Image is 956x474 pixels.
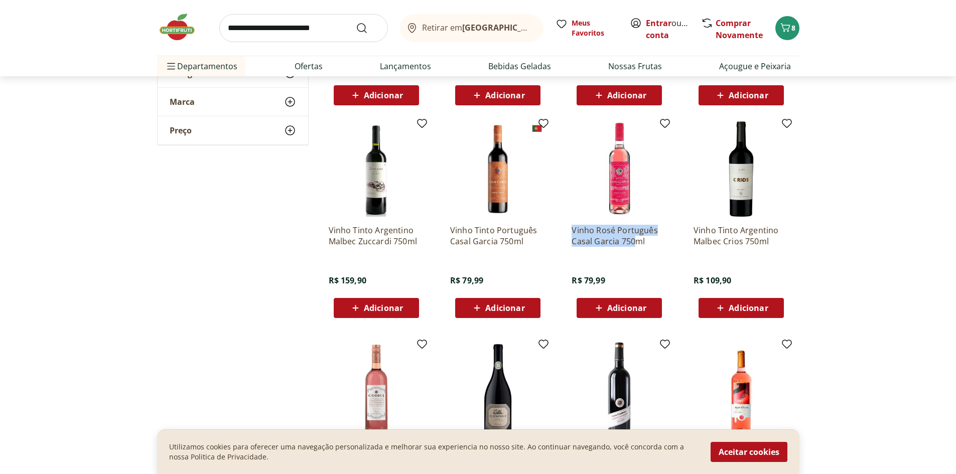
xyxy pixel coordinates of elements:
img: Hortifruti [157,12,207,42]
span: 8 [791,23,795,33]
img: Vinho Rosé Português Casal Garcia 750ml [572,121,667,217]
button: Adicionar [455,85,540,105]
a: Meus Favoritos [556,18,618,38]
span: R$ 159,90 [329,275,366,286]
span: Retirar em [422,23,533,32]
button: Adicionar [455,298,540,318]
button: Carrinho [775,16,799,40]
button: Adicionar [334,298,419,318]
a: Vinho Rosé Português Casal Garcia 750ml [572,225,667,247]
span: Preço [170,125,192,135]
button: Adicionar [577,85,662,105]
button: Preço [158,116,308,144]
span: Adicionar [485,91,524,99]
span: Adicionar [607,304,646,312]
img: Vinho Rosé Chileno Ravanal 750ml [694,342,789,437]
span: Adicionar [729,304,768,312]
img: Vinho Tinto Uruguaio Cabernet Sauvignon Juan Carrau 750ml [572,342,667,437]
a: Criar conta [646,18,701,41]
span: Adicionar [364,304,403,312]
button: Adicionar [334,85,419,105]
button: Adicionar [699,298,784,318]
img: Vinho Rose Italiano Puglia Codici 750ml [329,342,424,437]
span: Adicionar [364,91,403,99]
span: Meus Favoritos [572,18,618,38]
button: Marca [158,88,308,116]
p: Utilizamos cookies para oferecer uma navegação personalizada e melhorar sua experiencia no nosso ... [169,442,699,462]
a: Nossas Frutas [608,60,662,72]
button: Adicionar [699,85,784,105]
button: Menu [165,54,177,78]
span: Departamentos [165,54,237,78]
span: Marca [170,97,195,107]
span: Adicionar [485,304,524,312]
a: Vinho Tinto Argentino Malbec Zuccardi 750ml [329,225,424,247]
img: Vinho Tinto Argentino Malbec Crios 750ml [694,121,789,217]
a: Bebidas Geladas [488,60,551,72]
img: Vinho Tinto Português Casal Garcia 750ml [450,121,545,217]
span: R$ 79,99 [450,275,483,286]
a: Ofertas [295,60,323,72]
button: Aceitar cookies [711,442,787,462]
a: Comprar Novamente [716,18,763,41]
button: Adicionar [577,298,662,318]
button: Retirar em[GEOGRAPHIC_DATA]/[GEOGRAPHIC_DATA] [400,14,543,42]
img: Vinho Tinto Argentino Malbec Zuccardi 750ml [329,121,424,217]
a: Açougue e Peixaria [719,60,791,72]
span: R$ 109,90 [694,275,731,286]
img: Vinho Tinto Malbec Argentino El Enemigo 750ml [450,342,545,437]
a: Entrar [646,18,671,29]
span: Adicionar [729,91,768,99]
span: ou [646,17,691,41]
input: search [219,14,388,42]
a: Vinho Tinto Português Casal Garcia 750ml [450,225,545,247]
a: Lançamentos [380,60,431,72]
b: [GEOGRAPHIC_DATA]/[GEOGRAPHIC_DATA] [462,22,631,33]
button: Submit Search [356,22,380,34]
span: Adicionar [607,91,646,99]
a: Vinho Tinto Argentino Malbec Crios 750ml [694,225,789,247]
span: R$ 79,99 [572,275,605,286]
